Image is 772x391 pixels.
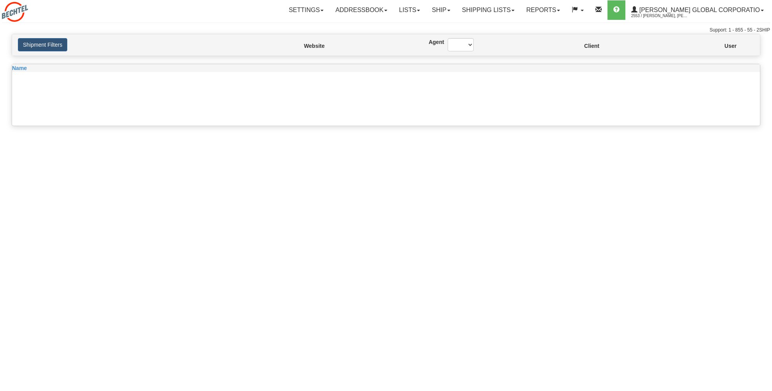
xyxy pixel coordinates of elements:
a: Shipping lists [456,0,520,20]
span: 2553 / [PERSON_NAME], [PERSON_NAME] [631,12,690,20]
a: Addressbook [329,0,393,20]
span: Name [12,65,27,71]
label: Agent [429,38,436,46]
a: Ship [426,0,456,20]
a: [PERSON_NAME] Global Corporatio 2553 / [PERSON_NAME], [PERSON_NAME] [625,0,770,20]
a: Lists [393,0,426,20]
span: [PERSON_NAME] Global Corporatio [637,7,760,13]
button: Shipment Filters [18,38,67,51]
a: Reports [520,0,566,20]
a: Settings [283,0,329,20]
label: Website [304,42,307,50]
div: Support: 1 - 855 - 55 - 2SHIP [2,27,770,33]
img: logo2553.jpg [2,2,28,22]
label: Client [584,42,585,50]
